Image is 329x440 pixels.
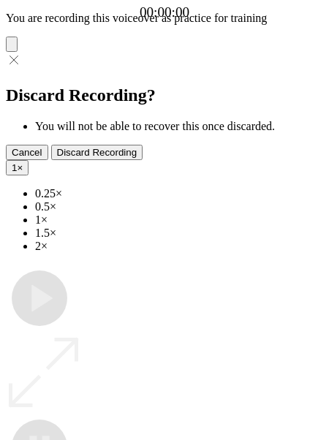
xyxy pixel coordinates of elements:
li: 0.5× [35,200,323,213]
button: Discard Recording [51,145,143,160]
button: Cancel [6,145,48,160]
li: You will not be able to recover this once discarded. [35,120,323,133]
li: 0.25× [35,187,323,200]
li: 1.5× [35,227,323,240]
button: 1× [6,160,29,175]
span: 1 [12,162,17,173]
li: 1× [35,213,323,227]
p: You are recording this voiceover as practice for training [6,12,323,25]
h2: Discard Recording? [6,86,323,105]
a: 00:00:00 [140,4,189,20]
li: 2× [35,240,323,253]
